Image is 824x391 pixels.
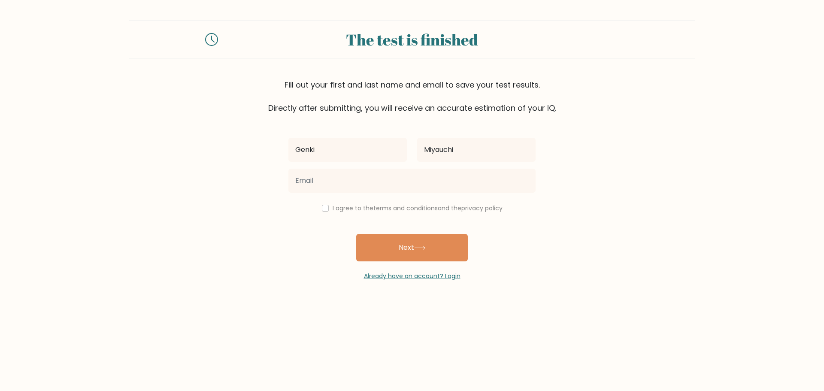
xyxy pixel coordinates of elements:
[461,204,503,212] a: privacy policy
[228,28,596,51] div: The test is finished
[288,138,407,162] input: First name
[356,234,468,261] button: Next
[373,204,438,212] a: terms and conditions
[129,79,695,114] div: Fill out your first and last name and email to save your test results. Directly after submitting,...
[288,169,536,193] input: Email
[364,272,460,280] a: Already have an account? Login
[417,138,536,162] input: Last name
[333,204,503,212] label: I agree to the and the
